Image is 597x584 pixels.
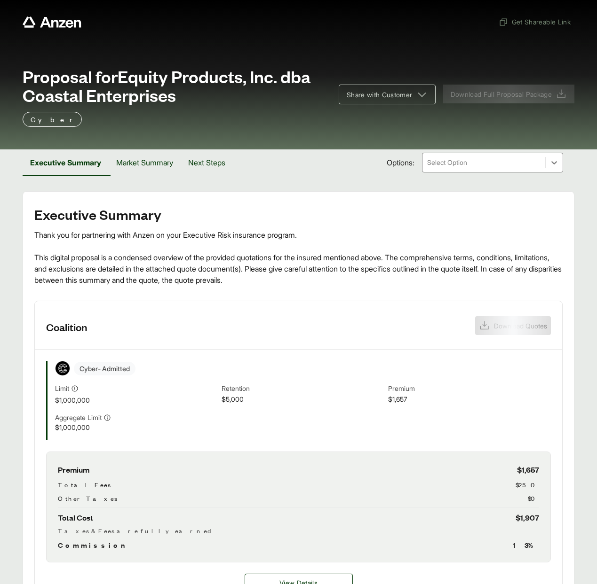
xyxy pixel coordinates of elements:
span: Other Taxes [58,493,117,503]
span: $1,000,000 [55,422,218,432]
p: Cyber [31,114,74,125]
button: Executive Summary [23,149,109,176]
button: Share with Customer [339,85,436,104]
span: $250 [516,480,539,490]
span: Total Fees [58,480,111,490]
span: Limit [55,383,69,393]
span: Cyber - Admitted [74,362,135,375]
button: Market Summary [109,149,181,176]
span: $1,000,000 [55,395,218,405]
img: Coalition [56,361,70,375]
span: Aggregate Limit [55,413,102,422]
span: Download Full Proposal Package [451,89,552,99]
span: Premium [58,463,89,476]
span: $1,657 [388,394,551,405]
span: 13 % [513,539,539,551]
h2: Executive Summary [34,207,563,222]
span: Options: [387,157,414,168]
div: Thank you for partnering with Anzen on your Executive Risk insurance program. This digital propos... [34,229,563,286]
span: Get Shareable Link [499,17,571,27]
span: $0 [528,493,539,503]
span: Share with Customer [347,90,413,100]
span: Proposal for Equity Products, Inc. dba Coastal Enterprises [23,67,327,104]
span: Premium [388,383,551,394]
h3: Coalition [46,320,88,334]
span: $1,907 [516,511,539,524]
span: Total Cost [58,511,93,524]
span: Retention [222,383,384,394]
button: Next Steps [181,149,233,176]
div: Taxes & Fees are fully earned. [58,526,539,536]
span: Commission [58,539,129,551]
span: $1,657 [517,463,539,476]
a: Anzen website [23,16,81,28]
button: Get Shareable Link [495,13,574,31]
span: $5,000 [222,394,384,405]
